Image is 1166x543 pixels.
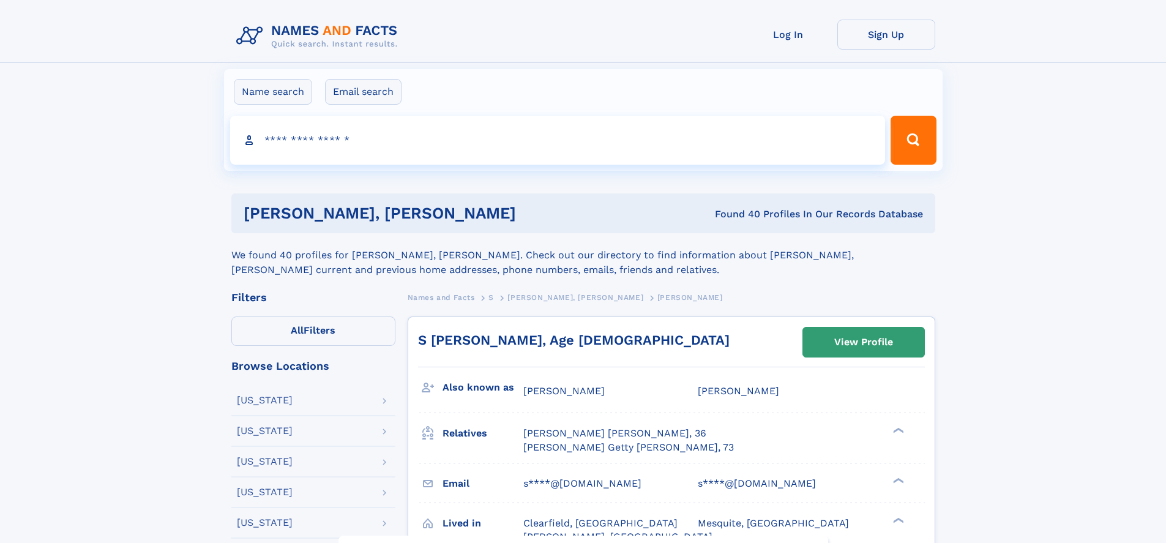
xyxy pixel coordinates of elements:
[523,385,605,397] span: [PERSON_NAME]
[698,517,849,529] span: Mesquite, [GEOGRAPHIC_DATA]
[891,116,936,165] button: Search Button
[657,293,723,302] span: [PERSON_NAME]
[615,208,923,221] div: Found 40 Profiles In Our Records Database
[325,79,402,105] label: Email search
[523,531,712,542] span: [PERSON_NAME], [GEOGRAPHIC_DATA]
[291,324,304,336] span: All
[890,516,905,524] div: ❯
[523,441,734,454] a: [PERSON_NAME] Getty [PERSON_NAME], 73
[698,385,779,397] span: [PERSON_NAME]
[890,427,905,435] div: ❯
[739,20,837,50] a: Log In
[237,395,293,405] div: [US_STATE]
[507,290,643,305] a: [PERSON_NAME], [PERSON_NAME]
[231,233,935,277] div: We found 40 profiles for [PERSON_NAME], [PERSON_NAME]. Check out our directory to find informatio...
[443,473,523,494] h3: Email
[488,290,494,305] a: S
[231,292,395,303] div: Filters
[443,513,523,534] h3: Lived in
[237,457,293,466] div: [US_STATE]
[237,487,293,497] div: [US_STATE]
[834,328,893,356] div: View Profile
[523,427,706,440] a: [PERSON_NAME] [PERSON_NAME], 36
[418,332,730,348] a: S [PERSON_NAME], Age [DEMOGRAPHIC_DATA]
[234,79,312,105] label: Name search
[237,426,293,436] div: [US_STATE]
[231,20,408,53] img: Logo Names and Facts
[231,361,395,372] div: Browse Locations
[890,476,905,484] div: ❯
[507,293,643,302] span: [PERSON_NAME], [PERSON_NAME]
[803,328,924,357] a: View Profile
[408,290,475,305] a: Names and Facts
[488,293,494,302] span: S
[443,377,523,398] h3: Also known as
[523,517,678,529] span: Clearfield, [GEOGRAPHIC_DATA]
[443,423,523,444] h3: Relatives
[230,116,886,165] input: search input
[231,316,395,346] label: Filters
[237,518,293,528] div: [US_STATE]
[244,206,616,221] h1: [PERSON_NAME], [PERSON_NAME]
[837,20,935,50] a: Sign Up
